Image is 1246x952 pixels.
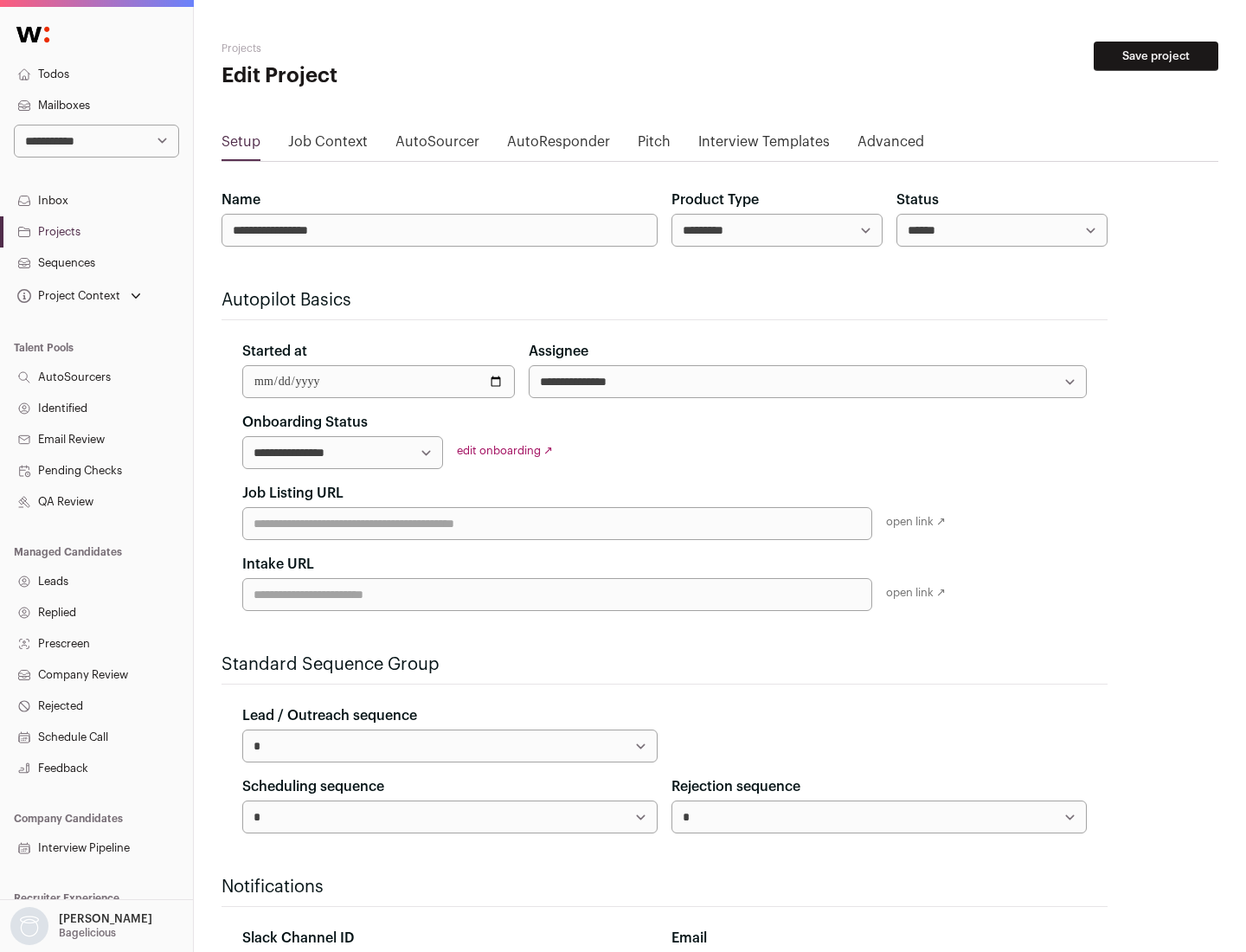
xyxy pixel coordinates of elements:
[7,907,156,945] button: Open dropdown
[671,190,759,210] label: Product Type
[242,776,384,797] label: Scheduling sequence
[242,554,314,575] label: Intake URL
[222,653,1108,677] h2: Standard Sequence Group
[222,190,260,210] label: Name
[242,341,307,362] label: Started at
[222,132,260,159] a: Setup
[638,132,671,159] a: Pitch
[222,875,1108,899] h2: Notifications
[1094,42,1218,71] button: Save project
[7,17,59,52] img: Wellfound
[857,132,924,159] a: Advanced
[671,776,800,797] label: Rejection sequence
[10,907,48,945] img: nopic.png
[529,341,588,362] label: Assignee
[59,912,152,926] p: [PERSON_NAME]
[242,928,354,949] label: Slack Channel ID
[457,445,553,456] a: edit onboarding ↗
[896,190,939,210] label: Status
[222,62,554,90] h1: Edit Project
[14,284,145,308] button: Open dropdown
[222,288,1108,312] h2: Autopilot Basics
[222,42,554,55] h2: Projects
[242,705,417,726] label: Lead / Outreach sequence
[242,483,344,504] label: Job Listing URL
[14,289,120,303] div: Project Context
[507,132,610,159] a: AutoResponder
[242,412,368,433] label: Onboarding Status
[671,928,1087,949] div: Email
[288,132,368,159] a: Job Context
[395,132,479,159] a: AutoSourcer
[59,926,116,940] p: Bagelicious
[698,132,830,159] a: Interview Templates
